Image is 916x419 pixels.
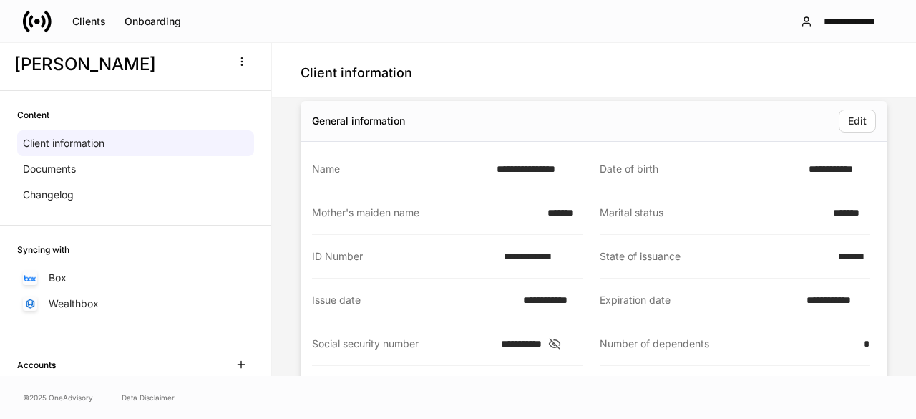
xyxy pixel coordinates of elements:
[14,53,221,76] h3: [PERSON_NAME]
[17,358,56,372] h6: Accounts
[600,249,829,264] div: State of issuance
[600,206,824,220] div: Marital status
[63,10,115,33] button: Clients
[312,337,492,351] div: Social security number
[17,130,254,156] a: Client information
[312,162,488,176] div: Name
[312,114,405,128] div: General information
[839,110,876,133] button: Edit
[24,275,36,281] img: oYqM9ojoZLfzCHUefNbBcWHcyDPbQKagtYciMC8pFl3iZXy3dU33Uwy+706y+0q2uJ1ghNQf2OIHrSh50tUd9HaB5oMc62p0G...
[600,162,800,176] div: Date of birth
[17,291,254,317] a: Wealthbox
[17,243,69,256] h6: Syncing with
[301,64,412,82] h4: Client information
[23,188,74,202] p: Changelog
[23,162,76,176] p: Documents
[72,16,106,27] div: Clients
[312,206,539,220] div: Mother's maiden name
[312,293,515,307] div: Issue date
[17,182,254,208] a: Changelog
[600,293,798,307] div: Expiration date
[848,116,867,126] div: Edit
[122,392,175,403] a: Data Disclaimer
[17,108,49,122] h6: Content
[23,392,93,403] span: © 2025 OneAdvisory
[49,271,67,285] p: Box
[125,16,181,27] div: Onboarding
[23,136,104,150] p: Client information
[115,10,190,33] button: Onboarding
[17,156,254,182] a: Documents
[17,265,254,291] a: Box
[49,297,99,311] p: Wealthbox
[600,337,855,351] div: Number of dependents
[312,249,495,264] div: ID Number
